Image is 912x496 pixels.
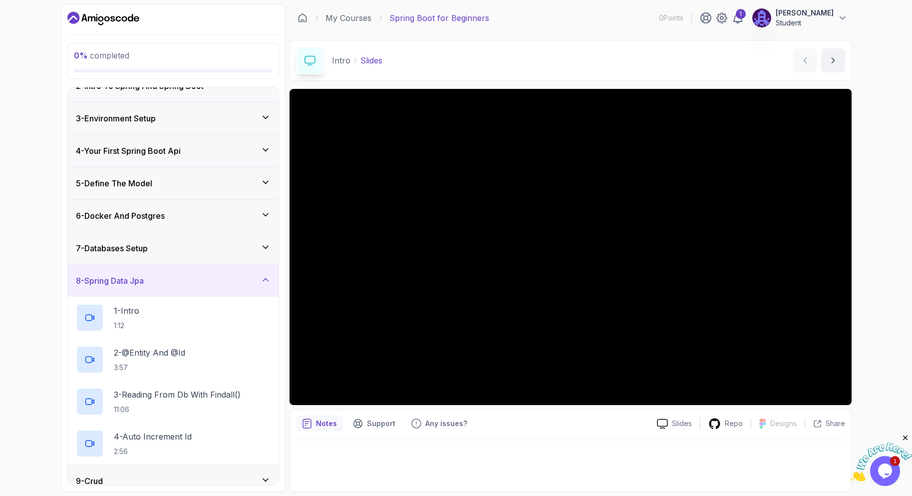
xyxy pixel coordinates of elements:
[325,12,371,24] a: My Courses
[296,416,343,432] button: notes button
[74,50,88,60] span: 0 %
[298,13,307,23] a: Dashboard
[76,304,271,332] button: 1-Intro1:12
[793,48,817,72] button: previous content
[347,416,401,432] button: Support button
[114,389,241,401] p: 3 - Reading From Db With Findall()
[68,102,279,134] button: 3-Environment Setup
[76,177,152,189] h3: 5 - Define The Model
[805,419,845,429] button: Share
[114,305,139,317] p: 1 - Intro
[316,419,337,429] p: Notes
[114,363,185,373] p: 3:57
[68,232,279,264] button: 7-Databases Setup
[821,48,845,72] button: next content
[850,434,912,481] iframe: chat widget
[770,419,797,429] p: Designs
[68,265,279,297] button: 8-Spring Data Jpa
[114,405,241,415] p: 11:06
[725,419,743,429] p: Repo
[68,167,279,199] button: 5-Define The Model
[76,210,165,222] h3: 6 - Docker And Postgres
[752,8,771,27] img: user profile image
[752,8,848,28] button: user profile image[PERSON_NAME]Student
[114,347,185,359] p: 2 - @Entity And @Id
[736,9,746,19] div: 1
[76,475,103,487] h3: 9 - Crud
[76,430,271,458] button: 4-Auto Increment Id2:56
[425,419,467,429] p: Any issues?
[700,418,751,430] a: Repo
[76,275,144,287] h3: 8 - Spring Data Jpa
[659,13,683,23] p: 0 Points
[114,447,192,457] p: 2:56
[68,200,279,232] button: 6-Docker And Postgres
[367,419,395,429] p: Support
[672,419,692,429] p: Slides
[114,321,139,331] p: 1:12
[76,346,271,374] button: 2-@Entity And @Id3:57
[76,112,156,124] h3: 3 - Environment Setup
[76,388,271,416] button: 3-Reading From Db With Findall()11:06
[68,135,279,167] button: 4-Your First Spring Boot Api
[76,242,148,254] h3: 7 - Databases Setup
[332,54,350,66] p: Intro
[360,54,382,66] p: Slides
[405,416,473,432] button: Feedback button
[114,431,192,443] p: 4 - Auto Increment Id
[776,18,834,28] p: Student
[389,12,489,24] p: Spring Boot for Beginners
[732,12,744,24] a: 1
[826,419,845,429] p: Share
[74,50,129,60] span: completed
[776,8,834,18] p: [PERSON_NAME]
[67,10,139,26] a: Dashboard
[649,419,700,429] a: Slides
[76,145,181,157] h3: 4 - Your First Spring Boot Api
